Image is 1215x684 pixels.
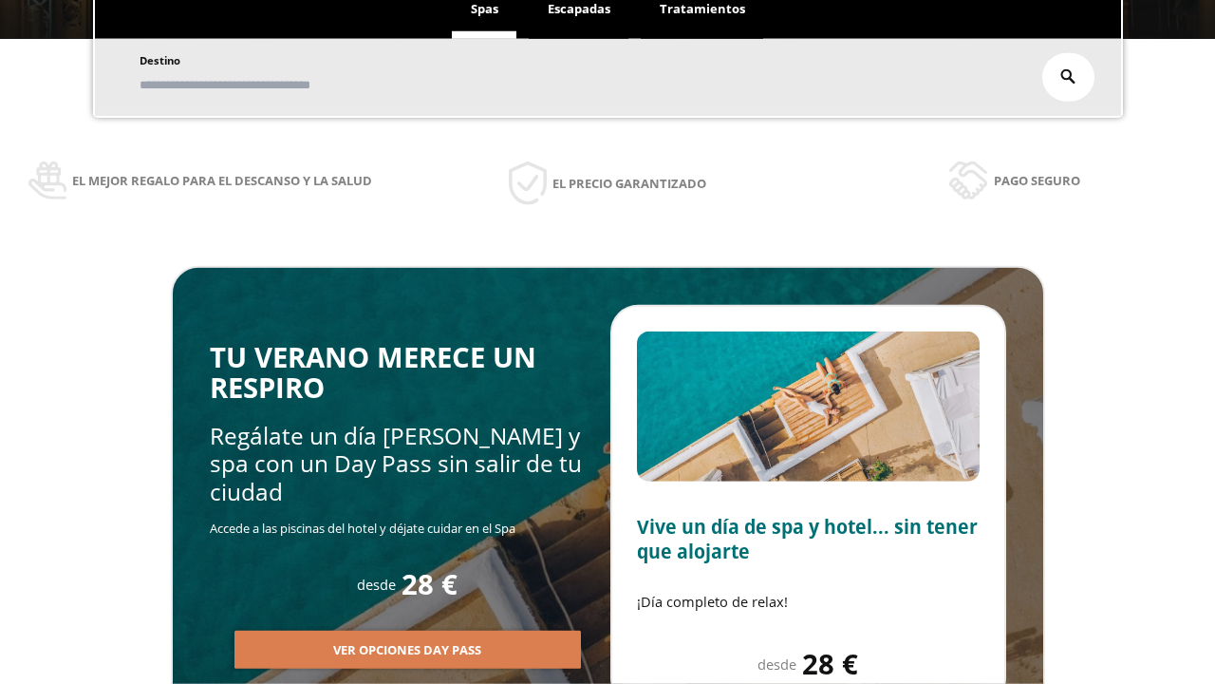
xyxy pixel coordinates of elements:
span: 28 € [402,569,458,600]
span: Ver opciones Day Pass [333,641,481,660]
span: 28 € [802,649,858,680]
span: Regálate un día [PERSON_NAME] y spa con un Day Pass sin salir de tu ciudad [210,420,582,507]
a: Ver opciones Day Pass [234,641,581,658]
span: Vive un día de spa y hotel... sin tener que alojarte [637,514,978,564]
span: Destino [140,53,180,67]
button: Ver opciones Day Pass [234,631,581,669]
span: TU VERANO MERECE UN RESPIRO [210,338,536,408]
span: Pago seguro [994,170,1080,191]
span: El mejor regalo para el descanso y la salud [72,170,372,191]
img: Slide2.BHA6Qswy.webp [637,332,980,482]
span: Accede a las piscinas del hotel y déjate cuidar en el Spa [210,520,515,537]
span: ¡Día completo de relax! [637,592,788,611]
span: desde [357,575,396,594]
span: El precio garantizado [552,173,706,194]
span: desde [757,655,796,674]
